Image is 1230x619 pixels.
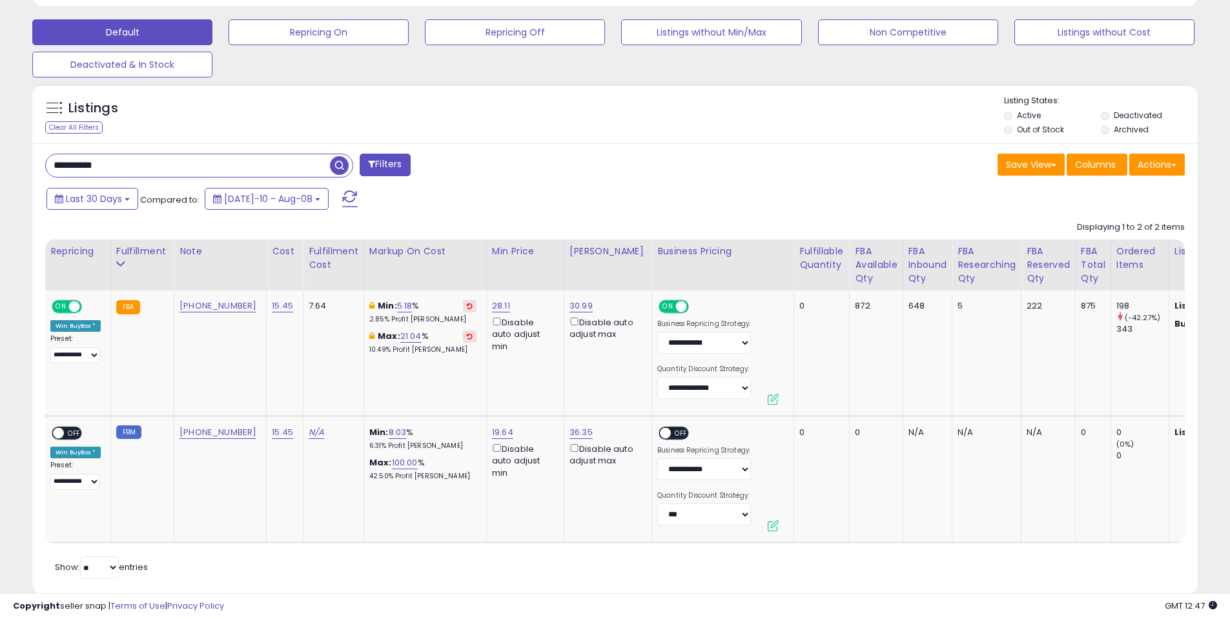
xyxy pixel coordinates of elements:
div: 872 [855,300,892,312]
a: [PHONE_NUMBER] [179,426,256,439]
div: 198 [1116,300,1169,312]
a: 30.99 [569,299,593,312]
div: Displaying 1 to 2 of 2 items [1077,221,1185,234]
strong: Copyright [13,600,60,612]
div: N/A [958,427,1011,438]
a: Terms of Use [110,600,165,612]
div: 0 [855,427,892,438]
label: Business Repricing Strategy: [657,320,751,329]
div: 7.64 [309,300,354,312]
div: Win BuyBox * [50,447,101,458]
div: N/A [908,427,943,438]
a: N/A [309,426,324,439]
h5: Listings [68,99,118,117]
span: OFF [64,428,85,439]
div: 0 [799,300,839,312]
span: Compared to: [140,194,200,206]
label: Out of Stock [1017,124,1064,135]
button: Repricing Off [425,19,605,45]
label: Quantity Discount Strategy: [657,491,751,500]
button: Listings without Min/Max [621,19,801,45]
a: 8.03 [389,426,407,439]
div: FBA Available Qty [855,245,897,285]
button: Deactivated & In Stock [32,52,212,77]
div: Preset: [50,461,101,490]
div: seller snap | | [13,600,224,613]
div: FBA Researching Qty [958,245,1016,285]
small: FBM [116,425,141,439]
label: Active [1017,110,1041,121]
div: Disable auto adjust max [569,315,642,340]
div: 0 [799,427,839,438]
button: Columns [1067,154,1127,176]
small: (0%) [1116,439,1134,449]
span: OFF [671,428,692,439]
div: FBA inbound Qty [908,245,947,285]
a: 36.35 [569,426,593,439]
div: 0 [1081,427,1101,438]
button: [DATE]-10 - Aug-08 [205,188,329,210]
b: Max: [369,456,392,469]
a: 5.18 [397,299,413,312]
div: N/A [1027,427,1065,438]
small: FBA [116,300,140,314]
div: 875 [1081,300,1101,312]
span: 2025-09-8 12:47 GMT [1165,600,1217,612]
div: 343 [1116,323,1169,335]
p: 2.85% Profit [PERSON_NAME] [369,315,477,324]
b: Max: [378,330,400,342]
label: Business Repricing Strategy: [657,446,751,455]
div: FBA Reserved Qty [1027,245,1070,285]
div: Ordered Items [1116,245,1163,272]
div: 222 [1027,300,1065,312]
button: Default [32,19,212,45]
span: Columns [1075,158,1116,171]
span: [DATE]-10 - Aug-08 [224,192,313,205]
div: Preset: [50,334,101,363]
div: Fulfillment Cost [309,245,358,272]
span: Last 30 Days [66,192,122,205]
div: % [369,330,477,354]
p: Listing States: [1004,95,1198,107]
div: 648 [908,300,943,312]
button: Last 30 Days [46,188,138,210]
a: 15.45 [272,299,293,312]
a: 100.00 [392,456,418,469]
div: Fulfillable Quantity [799,245,844,272]
div: % [369,300,477,324]
b: Min: [378,299,397,312]
b: Min: [369,426,389,438]
button: Save View [998,154,1065,176]
span: OFF [80,301,101,312]
a: 21.04 [400,330,422,343]
p: 6.31% Profit [PERSON_NAME] [369,441,477,451]
div: Note [179,245,261,258]
button: Repricing On [229,19,409,45]
span: Show: entries [55,561,148,573]
button: Filters [360,154,410,176]
div: Win BuyBox * [50,320,101,332]
button: Non Competitive [818,19,998,45]
div: Disable auto adjust min [492,315,554,352]
p: 42.50% Profit [PERSON_NAME] [369,472,477,481]
div: Business Pricing [657,245,788,258]
div: Min Price [492,245,559,258]
div: 0 [1116,450,1169,462]
div: % [369,427,477,451]
span: OFF [687,301,708,312]
button: Listings without Cost [1014,19,1194,45]
a: Privacy Policy [167,600,224,612]
div: Fulfillment [116,245,169,258]
div: Repricing [50,245,105,258]
label: Archived [1114,124,1149,135]
a: [PHONE_NUMBER] [179,299,256,312]
div: Clear All Filters [45,121,103,134]
div: FBA Total Qty [1081,245,1105,285]
div: Disable auto adjust max [569,441,642,467]
div: [PERSON_NAME] [569,245,646,258]
a: 19.64 [492,426,513,439]
div: Disable auto adjust min [492,441,554,479]
label: Deactivated [1114,110,1162,121]
a: 28.11 [492,299,510,312]
small: (-42.27%) [1125,312,1160,323]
